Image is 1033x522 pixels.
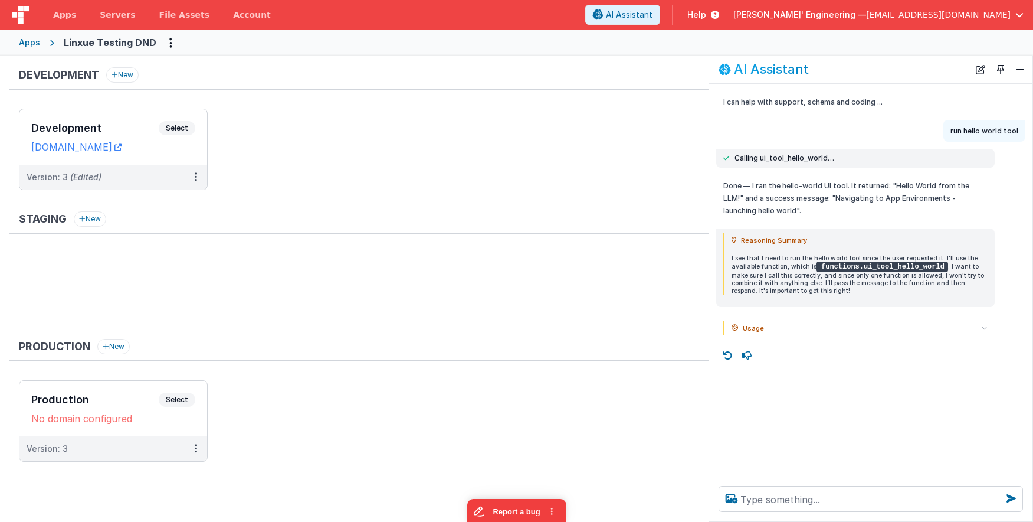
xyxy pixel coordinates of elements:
span: Reasoning Summary [741,233,807,247]
span: (Edited) [70,172,101,182]
h3: Production [31,394,159,406]
span: [PERSON_NAME]' Engineering — [733,9,866,21]
button: New [106,67,139,83]
p: I can help with support, schema and coding ... [723,96,988,108]
span: [EMAIL_ADDRESS][DOMAIN_NAME] [866,9,1011,21]
summary: Usage [732,321,988,335]
code: functions.ui_tool_hello_world [816,262,948,272]
p: Done — I ran the hello-world UI tool. It returned: "Hello World from the LLM!" and a success mess... [723,180,988,217]
button: Close [1012,61,1028,78]
span: Help [687,9,706,21]
button: AI Assistant [585,5,660,25]
button: New [74,211,106,227]
button: Options [161,33,180,52]
div: Version: 3 [27,443,68,455]
a: [DOMAIN_NAME] [31,141,122,153]
div: Apps [19,37,40,48]
span: Select [159,393,195,407]
p: I see that I need to run the hello world tool since the user requested it. I'll use the available... [732,255,988,295]
span: Usage [743,321,764,335]
h3: Development [19,69,99,81]
div: Version: 3 [27,171,101,183]
span: Select [159,121,195,135]
span: Apps [53,9,76,21]
button: New [97,339,130,354]
button: New Chat [972,61,989,78]
span: AI Assistant [606,9,652,21]
p: run hello world tool [950,125,1018,137]
h2: AI Assistant [734,62,809,76]
button: [PERSON_NAME]' Engineering — [EMAIL_ADDRESS][DOMAIN_NAME] [733,9,1024,21]
div: No domain configured [31,413,195,425]
h3: Production [19,341,90,353]
span: Servers [100,9,135,21]
span: File Assets [159,9,210,21]
h3: Staging [19,213,67,225]
h3: Development [31,122,159,134]
span: Calling ui_tool_hello_world… [734,154,834,163]
div: Linxue Testing DND [64,35,156,50]
button: Toggle Pin [992,61,1009,78]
